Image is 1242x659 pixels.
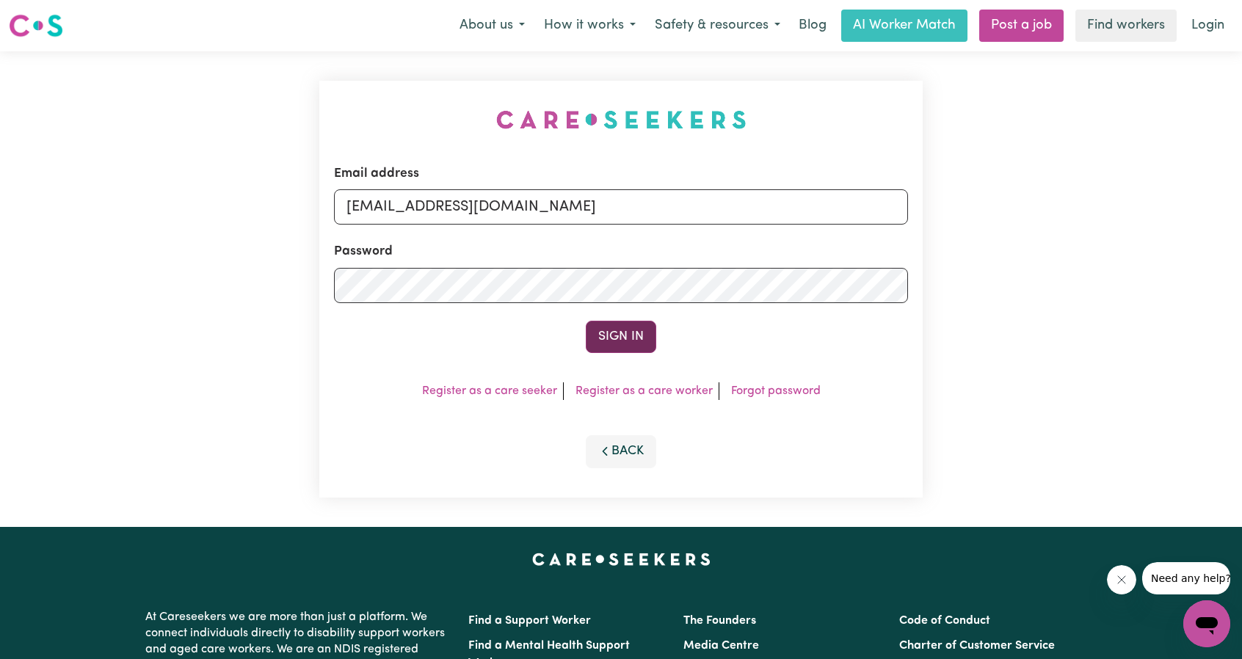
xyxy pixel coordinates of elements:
[532,553,711,565] a: Careseekers home page
[899,615,990,627] a: Code of Conduct
[468,615,591,627] a: Find a Support Worker
[534,10,645,41] button: How it works
[334,164,419,183] label: Email address
[841,10,967,42] a: AI Worker Match
[586,435,656,467] button: Back
[9,9,63,43] a: Careseekers logo
[645,10,790,41] button: Safety & resources
[9,10,89,22] span: Need any help?
[683,640,759,652] a: Media Centre
[1183,10,1233,42] a: Login
[899,640,1055,652] a: Charter of Customer Service
[1107,565,1136,594] iframe: Close message
[422,385,557,397] a: Register as a care seeker
[9,12,63,39] img: Careseekers logo
[334,189,908,225] input: Email address
[979,10,1064,42] a: Post a job
[683,615,756,627] a: The Founders
[1183,600,1230,647] iframe: Button to launch messaging window
[731,385,821,397] a: Forgot password
[1142,562,1230,594] iframe: Message from company
[586,321,656,353] button: Sign In
[334,242,393,261] label: Password
[790,10,835,42] a: Blog
[575,385,713,397] a: Register as a care worker
[1075,10,1177,42] a: Find workers
[450,10,534,41] button: About us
